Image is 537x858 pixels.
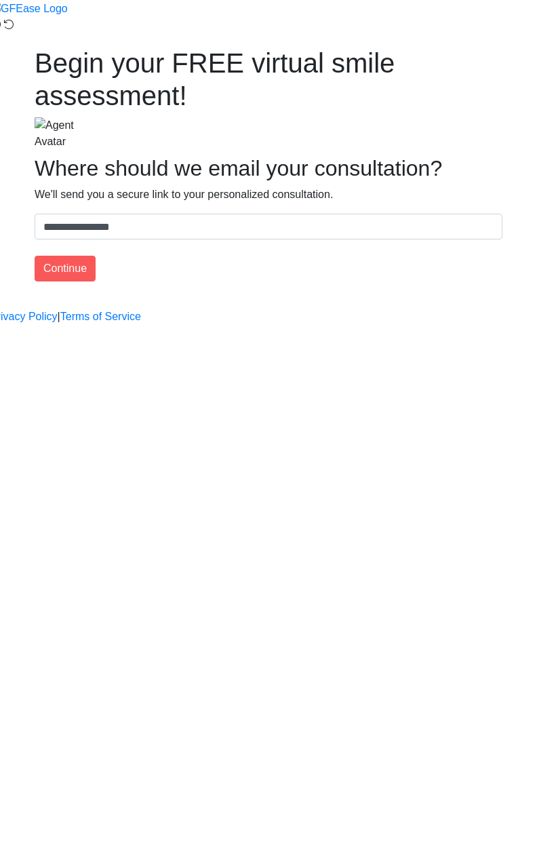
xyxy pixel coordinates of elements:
[35,47,502,112] h1: Begin your FREE virtual smile assessment!
[35,117,96,150] img: Agent Avatar
[35,155,502,181] h2: Where should we email your consultation?
[35,256,96,281] button: Continue
[35,187,502,203] p: We'll send you a secure link to your personalized consultation.
[58,309,60,325] a: |
[60,309,141,325] a: Terms of Service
